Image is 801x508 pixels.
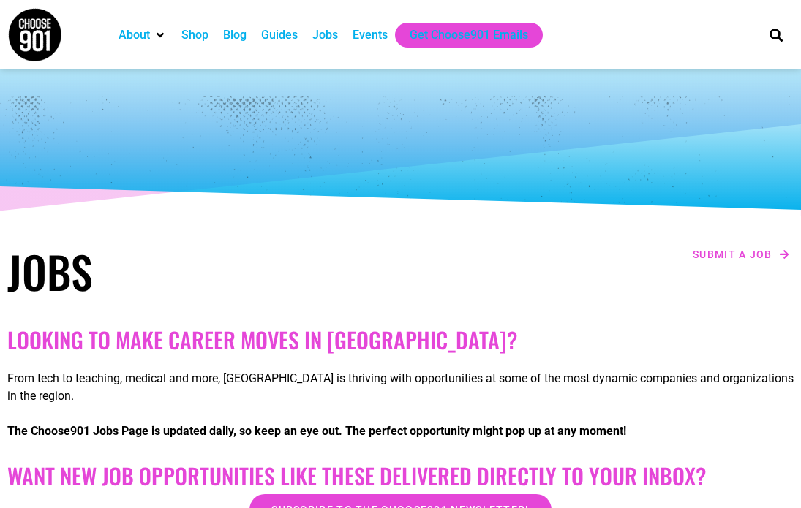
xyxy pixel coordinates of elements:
h2: Want New Job Opportunities like these Delivered Directly to your Inbox? [7,463,794,489]
a: Shop [181,26,208,44]
div: Search [764,23,789,47]
strong: The Choose901 Jobs Page is updated daily, so keep an eye out. The perfect opportunity might pop u... [7,424,626,438]
a: Jobs [312,26,338,44]
a: About [119,26,150,44]
div: About [111,23,174,48]
a: Events [353,26,388,44]
nav: Main nav [111,23,748,48]
a: Blog [223,26,247,44]
span: Submit a job [693,249,772,259]
h2: Looking to make career moves in [GEOGRAPHIC_DATA]? [7,327,794,353]
a: Get Choose901 Emails [410,26,528,44]
a: Submit a job [688,245,794,264]
p: From tech to teaching, medical and more, [GEOGRAPHIC_DATA] is thriving with opportunities at some... [7,370,794,405]
a: Guides [261,26,298,44]
h1: Jobs [7,245,394,297]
